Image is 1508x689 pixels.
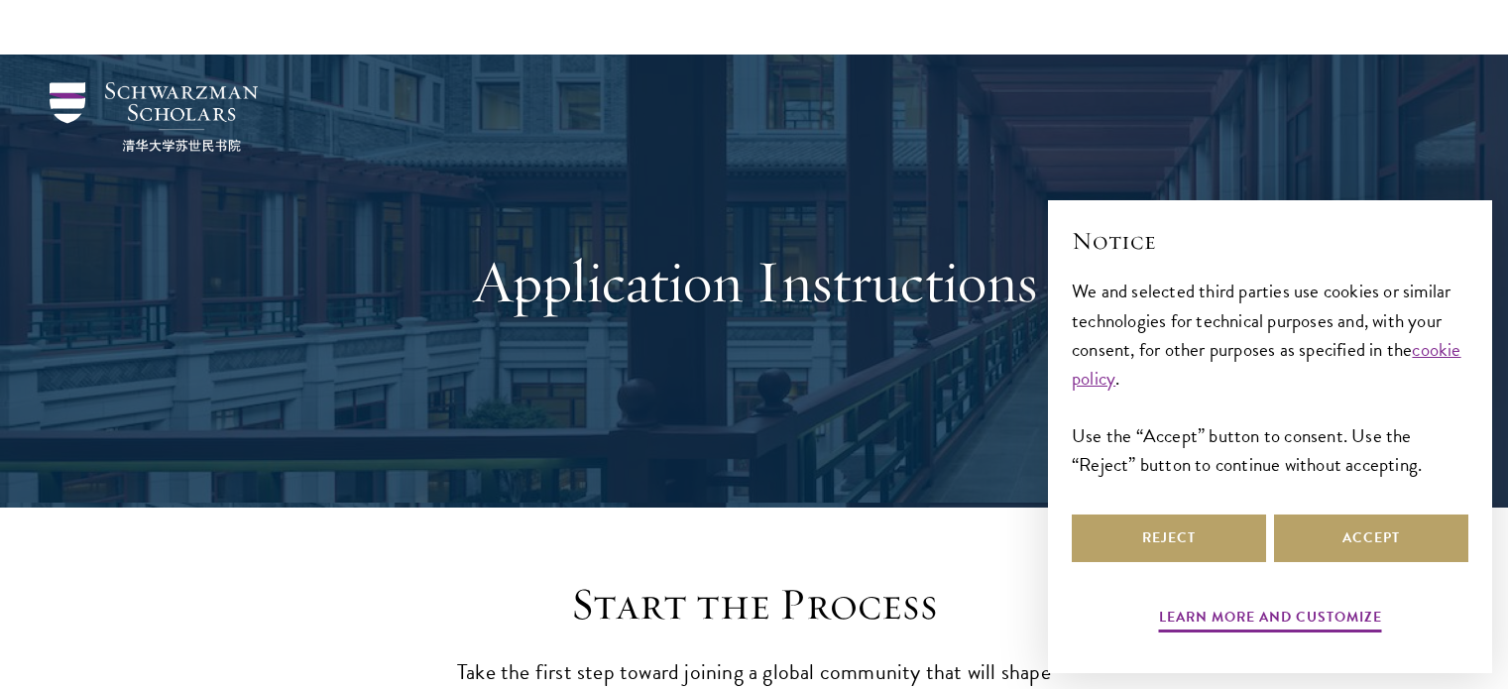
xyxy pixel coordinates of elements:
button: Reject [1072,515,1266,562]
button: Learn more and customize [1159,605,1382,635]
h2: Notice [1072,224,1468,258]
div: We and selected third parties use cookies or similar technologies for technical purposes and, wit... [1072,277,1468,478]
h2: Start the Process [447,577,1062,632]
h1: Application Instructions [412,246,1097,317]
a: cookie policy [1072,335,1461,393]
img: Schwarzman Scholars [50,82,258,152]
button: Accept [1274,515,1468,562]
